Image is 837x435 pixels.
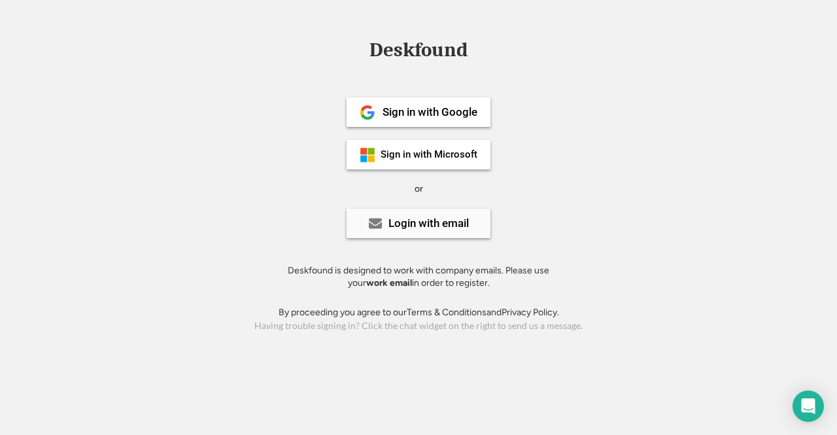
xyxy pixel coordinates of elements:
[381,150,477,160] div: Sign in with Microsoft
[793,391,824,422] div: Open Intercom Messenger
[383,107,477,118] div: Sign in with Google
[388,218,469,229] div: Login with email
[366,277,412,288] strong: work email
[407,307,487,318] a: Terms & Conditions
[271,264,566,290] div: Deskfound is designed to work with company emails. Please use your in order to register.
[360,147,375,163] img: ms-symbollockup_mssymbol_19.png
[363,40,474,60] div: Deskfound
[279,306,559,319] div: By proceeding you agree to our and
[415,183,423,196] div: or
[360,105,375,120] img: 1024px-Google__G__Logo.svg.png
[502,307,559,318] a: Privacy Policy.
